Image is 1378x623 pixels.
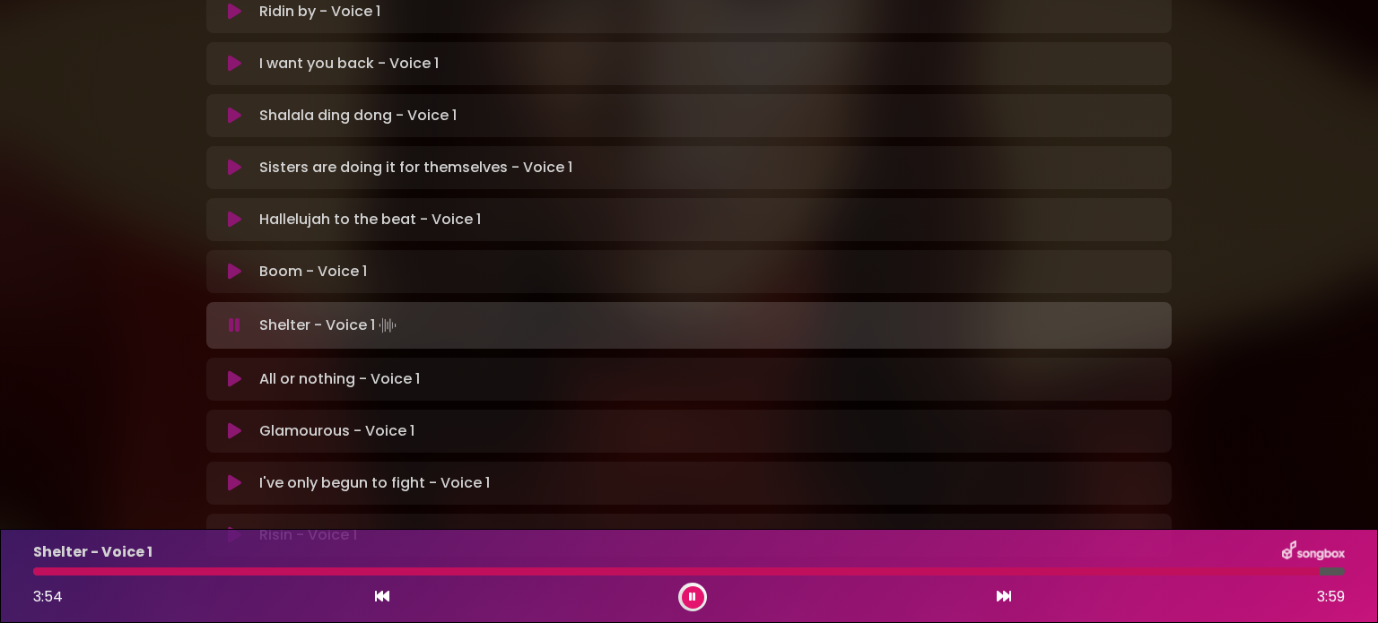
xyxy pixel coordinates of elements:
[1282,541,1345,564] img: songbox-logo-white.png
[259,105,457,126] p: Shalala ding dong - Voice 1
[375,313,400,338] img: waveform4.gif
[259,209,481,230] p: Hallelujah to the beat - Voice 1
[259,524,357,546] p: Risin - Voice 1
[1317,586,1345,608] span: 3:59
[259,472,490,494] p: I've only begun to fight - Voice 1
[259,157,572,178] p: Sisters are doing it for themselves - Voice 1
[259,1,380,22] p: Ridin by - Voice 1
[259,261,367,282] p: Boom - Voice 1
[259,368,420,390] p: All or nothing - Voice 1
[259,420,414,442] p: Glamourous - Voice 1
[259,313,400,338] p: Shelter - Voice 1
[33,541,153,563] p: Shelter - Voice 1
[33,586,63,607] span: 3:54
[259,53,439,74] p: I want you back - Voice 1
